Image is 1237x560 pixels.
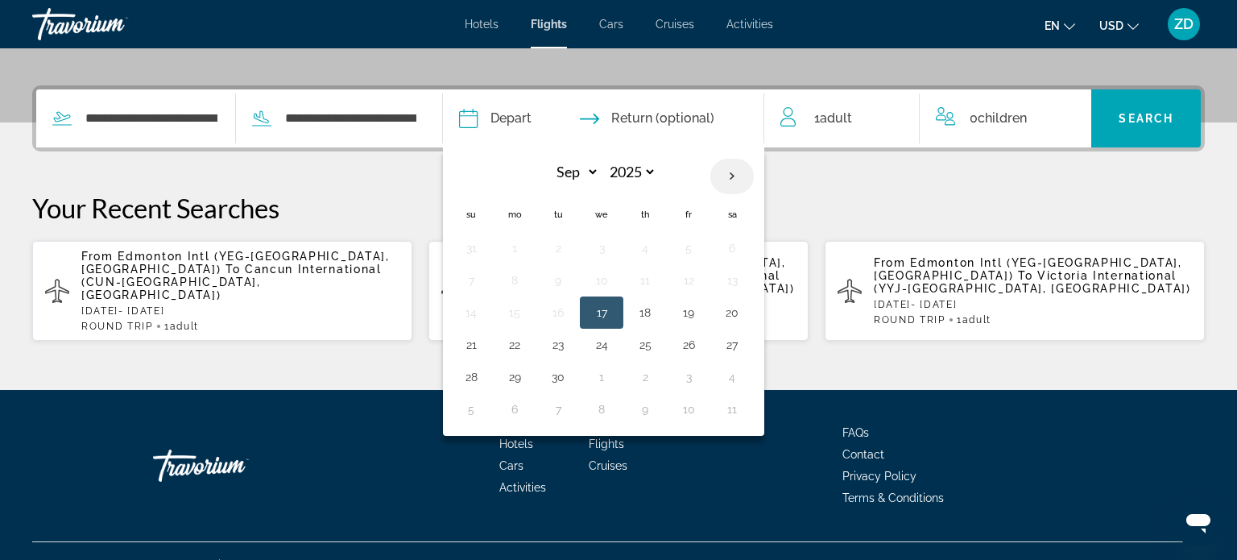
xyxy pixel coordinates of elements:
button: Day 3 [589,237,614,259]
a: Flights [531,18,567,31]
button: Day 6 [719,237,745,259]
div: Search widget [36,89,1201,147]
button: Day 1 [502,237,527,259]
span: Hotels [499,438,533,450]
button: Day 15 [502,301,527,324]
button: Day 4 [632,237,658,259]
span: To [225,263,240,276]
button: Change currency [1099,14,1139,37]
span: Adult [170,321,199,332]
a: Cruises [656,18,694,31]
button: Day 30 [545,366,571,388]
span: ROUND TRIP [81,321,153,332]
button: User Menu [1163,7,1205,41]
button: Next month [710,158,754,195]
span: From [874,256,906,269]
span: 1 [957,314,991,326]
button: Travelers: 1 adult, 0 children [764,89,1092,147]
span: Children [978,110,1027,126]
a: FAQs [842,426,869,439]
span: Cancun International (CUN-[GEOGRAPHIC_DATA], [GEOGRAPHIC_DATA]) [81,263,382,301]
button: Search [1091,89,1201,147]
span: USD [1099,19,1123,32]
a: Travorium [153,442,314,490]
button: Day 28 [458,366,484,388]
a: Hotels [465,18,499,31]
button: Day 19 [676,301,701,324]
button: Day 2 [545,237,571,259]
a: Cruises [589,459,627,472]
button: Day 20 [719,301,745,324]
span: Edmonton Intl (YEG-[GEOGRAPHIC_DATA], [GEOGRAPHIC_DATA]) [81,250,390,276]
button: Day 8 [589,398,614,421]
button: Day 3 [676,366,701,388]
button: Day 14 [458,301,484,324]
p: Your Recent Searches [32,192,1205,224]
button: Day 17 [589,301,614,324]
span: 1 [814,107,852,130]
button: Day 8 [502,269,527,292]
button: Day 18 [632,301,658,324]
button: Day 4 [719,366,745,388]
a: Activities [726,18,773,31]
button: Day 9 [545,269,571,292]
button: Day 5 [458,398,484,421]
a: Activities [499,481,546,494]
button: From Edmonton Intl (YEG-[GEOGRAPHIC_DATA], [GEOGRAPHIC_DATA]) To Cancun International (CUN-[GEOGR... [32,240,412,342]
button: Day 12 [676,269,701,292]
button: Day 11 [632,269,658,292]
a: Cars [599,18,623,31]
span: 0 [970,107,1027,130]
button: Day 31 [458,237,484,259]
span: Return (optional) [611,107,714,130]
span: Adult [820,110,852,126]
button: Day 16 [545,301,571,324]
span: From [81,250,114,263]
a: Terms & Conditions [842,492,944,504]
button: Day 26 [676,334,701,356]
select: Select month [547,158,599,186]
span: Edmonton Intl (YEG-[GEOGRAPHIC_DATA], [GEOGRAPHIC_DATA]) [874,256,1182,282]
button: Day 6 [502,398,527,421]
button: Day 27 [719,334,745,356]
button: Change language [1045,14,1075,37]
span: Victoria International (YYJ-[GEOGRAPHIC_DATA], [GEOGRAPHIC_DATA]) [874,269,1191,295]
select: Select year [604,158,656,186]
button: Day 11 [719,398,745,421]
button: Day 10 [589,269,614,292]
button: Day 29 [502,366,527,388]
button: Day 10 [676,398,701,421]
a: Contact [842,448,884,461]
p: [DATE] - [DATE] [81,305,399,317]
button: Day 25 [632,334,658,356]
span: Search [1119,112,1173,125]
a: Cars [499,459,523,472]
span: To [1018,269,1032,282]
button: Day 24 [589,334,614,356]
a: Travorium [32,3,193,45]
button: From Edmonton Intl (YEG-[GEOGRAPHIC_DATA], [GEOGRAPHIC_DATA]) To Victoria International (YYJ-[GEO... [825,240,1205,342]
span: ROUND TRIP [874,314,945,326]
button: Day 2 [632,366,658,388]
span: ZD [1174,16,1194,32]
span: Adult [962,314,991,326]
button: Day 5 [676,237,701,259]
span: 1 [164,321,199,332]
a: Flights [589,438,624,450]
a: Privacy Policy [842,470,916,483]
button: Day 1 [589,366,614,388]
span: en [1045,19,1060,32]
